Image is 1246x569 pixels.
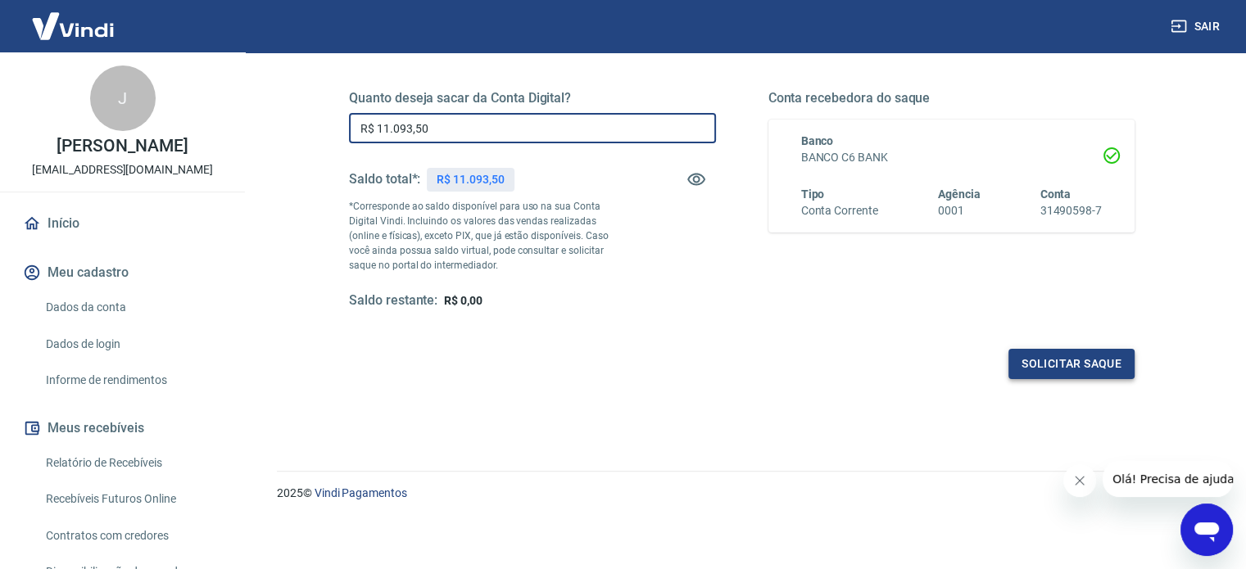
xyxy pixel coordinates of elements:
button: Meus recebíveis [20,410,225,446]
h6: BANCO C6 BANK [801,149,1103,166]
a: Dados de login [39,327,225,361]
iframe: Mensagem da empresa [1103,461,1233,497]
h5: Quanto deseja sacar da Conta Digital? [349,90,716,106]
p: R$ 11.093,50 [437,171,504,188]
p: [EMAIL_ADDRESS][DOMAIN_NAME] [32,161,213,178]
button: Sair [1167,11,1226,42]
h5: Conta recebedora do saque [768,90,1135,106]
span: Tipo [801,187,825,201]
span: Banco [801,134,834,147]
p: 2025 © [277,485,1207,502]
iframe: Botão para abrir a janela de mensagens [1180,504,1233,556]
span: Conta [1040,187,1071,201]
a: Recebíveis Futuros Online [39,482,225,516]
a: Vindi Pagamentos [315,486,407,499]
h5: Saldo restante: [349,292,437,309]
a: Informe de rendimentos [39,364,225,397]
iframe: Fechar mensagem [1063,464,1096,497]
span: R$ 0,00 [444,294,483,307]
h5: Saldo total*: [349,171,420,187]
p: [PERSON_NAME] [57,138,188,155]
a: Início [20,205,225,242]
span: Agência [938,187,981,201]
a: Dados da conta [39,291,225,324]
div: J [90,65,156,131]
h6: Conta Corrente [801,202,878,219]
a: Contratos com credores [39,519,225,553]
h6: 31490598-7 [1040,202,1102,219]
button: Meu cadastro [20,255,225,291]
img: Vindi [20,1,126,51]
span: Olá! Precisa de ajuda? [10,11,138,25]
h6: 0001 [938,202,981,219]
a: Relatório de Recebíveis [39,446,225,480]
p: *Corresponde ao saldo disponível para uso na sua Conta Digital Vindi. Incluindo os valores das ve... [349,199,624,273]
button: Solicitar saque [1008,349,1135,379]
